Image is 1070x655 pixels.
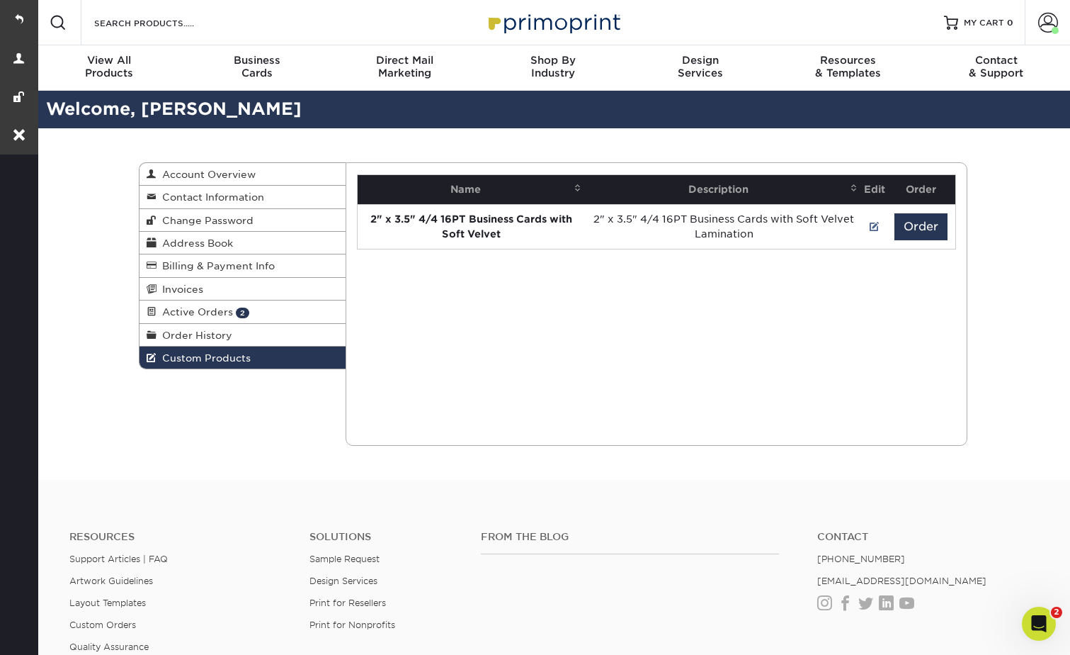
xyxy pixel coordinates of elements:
button: Order [894,213,947,240]
span: Design [627,54,775,67]
span: Invoices [156,284,203,295]
iframe: Intercom live chat [1022,607,1056,641]
span: Resources [775,54,923,67]
input: SEARCH PRODUCTS..... [93,14,231,31]
a: Order History [140,324,346,347]
h2: Welcome, [PERSON_NAME] [35,96,1070,123]
div: Services [627,54,775,79]
iframe: Google Customer Reviews [4,612,120,650]
span: 2 [236,308,249,318]
a: Print for Resellers [309,598,386,608]
span: Billing & Payment Info [156,260,275,271]
span: Business [183,54,331,67]
span: Address Book [156,237,233,249]
a: Address Book [140,232,346,254]
a: Shop ByIndustry [479,45,627,91]
a: DesignServices [627,45,775,91]
span: Active Orders [156,306,233,318]
a: Change Password [140,209,346,232]
span: Direct Mail [331,54,479,67]
iframe: Intercom notifications message [787,517,1070,617]
span: Contact Information [156,191,264,203]
a: Active Orders 2 [140,301,346,323]
div: Marketing [331,54,479,79]
a: Print for Nonprofits [309,620,395,630]
strong: 2" x 3.5" 4/4 16PT Business Cards with Soft Velvet [370,213,572,240]
div: & Support [922,54,1070,79]
span: MY CART [964,17,1004,29]
span: Shop By [479,54,627,67]
span: Order History [156,330,232,341]
span: Change Password [156,215,254,226]
td: 2" x 3.5" 4/4 16PT Business Cards with Soft Velvet Lamination [586,204,863,249]
span: 2 [1051,607,1062,618]
img: Primoprint [482,7,624,38]
a: Invoices [140,278,346,301]
span: Custom Products [156,352,251,364]
span: View All [35,54,183,67]
a: Support Articles | FAQ [69,554,168,564]
a: Artwork Guidelines [69,576,153,586]
span: Account Overview [156,169,256,180]
a: Billing & Payment Info [140,254,346,277]
a: Layout Templates [69,598,146,608]
div: Cards [183,54,331,79]
a: Contact& Support [922,45,1070,91]
a: Direct MailMarketing [331,45,479,91]
th: Order [887,175,955,204]
th: Name [358,175,586,204]
th: Edit [862,175,887,204]
a: Account Overview [140,163,346,186]
a: BusinessCards [183,45,331,91]
th: Description [586,175,863,204]
div: Products [35,54,183,79]
a: Design Services [309,576,377,586]
a: Resources& Templates [775,45,923,91]
div: & Templates [775,54,923,79]
h4: Solutions [309,531,460,543]
h4: From the Blog [481,531,779,543]
h4: Resources [69,531,288,543]
a: View AllProducts [35,45,183,91]
div: Industry [479,54,627,79]
span: 0 [1007,18,1013,28]
a: Contact Information [140,186,346,208]
span: Contact [922,54,1070,67]
a: Custom Products [140,347,346,369]
a: Sample Request [309,554,380,564]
